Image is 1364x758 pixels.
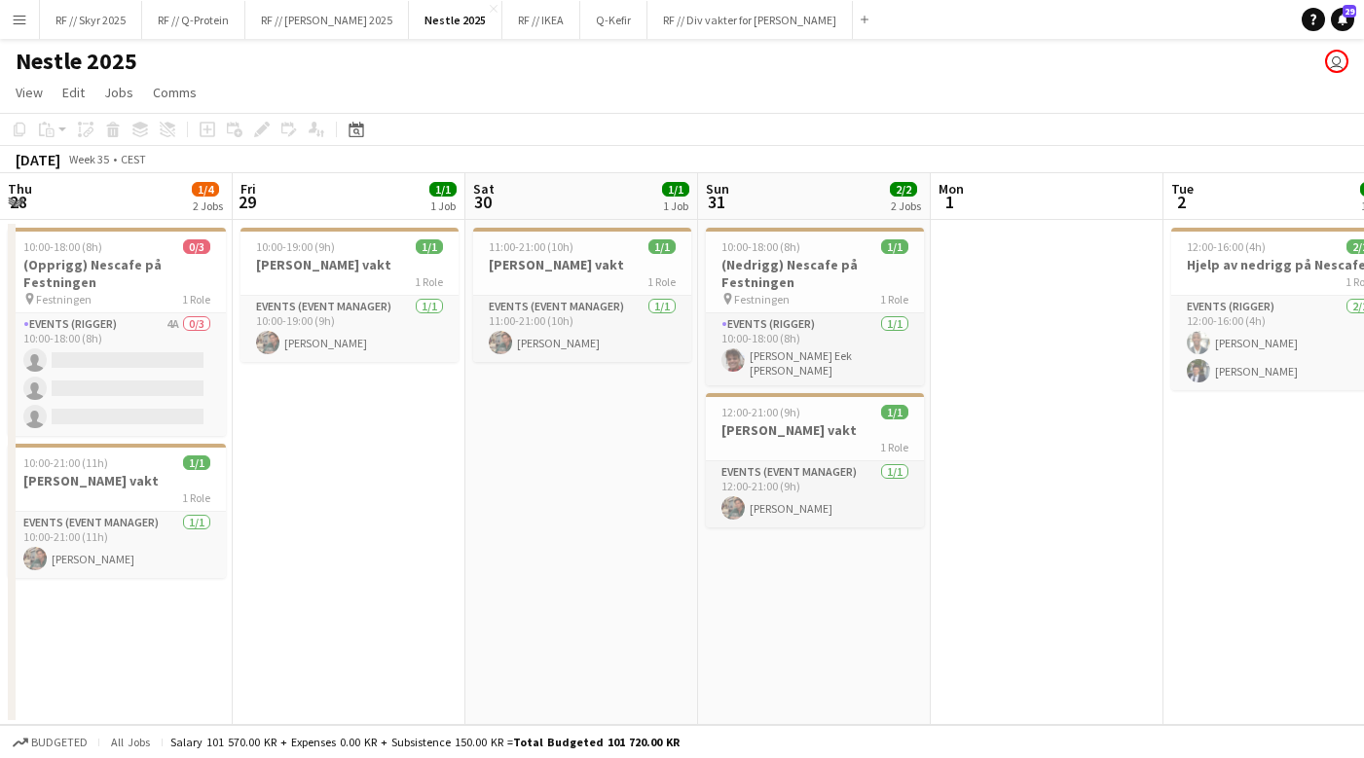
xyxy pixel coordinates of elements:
app-job-card: 10:00-18:00 (8h)0/3(Opprigg) Nescafe på Festningen Festningen1 RoleEvents (Rigger)4A0/310:00-18:0... [8,228,226,436]
div: 2 Jobs [193,199,223,213]
span: Festningen [36,292,92,307]
button: RF // Div vakter for [PERSON_NAME] [647,1,853,39]
span: Edit [62,84,85,101]
span: Festningen [734,292,790,307]
button: RF // [PERSON_NAME] 2025 [245,1,409,39]
span: Fri [240,180,256,198]
h3: [PERSON_NAME] vakt [8,472,226,489]
span: 1/1 [881,239,908,254]
span: 29 [238,191,256,213]
span: 29 [1343,5,1356,18]
h3: (Opprigg) Nescafe på Festningen [8,256,226,291]
div: 2 Jobs [891,199,921,213]
app-card-role: Events (Rigger)4A0/310:00-18:00 (8h) [8,313,226,436]
span: 1 Role [182,490,210,505]
span: Comms [153,84,197,101]
span: 1 Role [182,292,210,307]
span: Jobs [104,84,133,101]
span: 12:00-21:00 (9h) [721,405,800,419]
span: Sun [706,180,729,198]
span: 1 Role [880,292,908,307]
a: View [8,80,51,105]
h3: [PERSON_NAME] vakt [473,256,691,273]
h3: (Nedrigg) Nescafe på Festningen [706,256,924,291]
a: Comms [145,80,204,105]
span: Mon [939,180,964,198]
app-card-role: Events (Event Manager)1/112:00-21:00 (9h)[PERSON_NAME] [706,461,924,527]
span: 1 [936,191,964,213]
span: 1/4 [192,182,219,197]
div: [DATE] [16,150,60,169]
span: 12:00-16:00 (4h) [1187,239,1266,254]
button: Nestle 2025 [409,1,502,39]
h3: [PERSON_NAME] vakt [706,421,924,439]
app-card-role: Events (Event Manager)1/110:00-19:00 (9h)[PERSON_NAME] [240,296,459,362]
span: 1 Role [415,274,443,289]
span: 1/1 [429,182,457,197]
h1: Nestle 2025 [16,47,137,76]
div: CEST [121,152,146,166]
app-job-card: 11:00-21:00 (10h)1/1[PERSON_NAME] vakt1 RoleEvents (Event Manager)1/111:00-21:00 (10h)[PERSON_NAME] [473,228,691,362]
button: Q-Kefir [580,1,647,39]
app-card-role: Events (Event Manager)1/111:00-21:00 (10h)[PERSON_NAME] [473,296,691,362]
div: 1 Job [663,199,688,213]
app-job-card: 10:00-18:00 (8h)1/1(Nedrigg) Nescafe på Festningen Festningen1 RoleEvents (Rigger)1/110:00-18:00 ... [706,228,924,385]
span: 1 Role [880,440,908,454]
span: 1/1 [416,239,443,254]
span: All jobs [107,735,154,749]
span: 28 [5,191,32,213]
span: Week 35 [64,152,113,166]
span: 0/3 [183,239,210,254]
span: 1/1 [648,239,676,254]
a: Jobs [96,80,141,105]
button: Budgeted [10,732,91,753]
span: 1/1 [662,182,689,197]
button: RF // Q-Protein [142,1,245,39]
span: View [16,84,43,101]
app-job-card: 12:00-21:00 (9h)1/1[PERSON_NAME] vakt1 RoleEvents (Event Manager)1/112:00-21:00 (9h)[PERSON_NAME] [706,393,924,527]
span: Sat [473,180,495,198]
div: 1 Job [430,199,456,213]
button: RF // Skyr 2025 [40,1,142,39]
span: 10:00-18:00 (8h) [23,239,102,254]
span: 1 Role [647,274,676,289]
a: Edit [55,80,92,105]
h3: [PERSON_NAME] vakt [240,256,459,273]
span: Budgeted [31,736,88,749]
a: 29 [1331,8,1354,31]
span: 2 [1168,191,1194,213]
span: 1/1 [183,455,210,470]
span: 31 [703,191,729,213]
span: 2/2 [890,182,917,197]
span: Tue [1171,180,1194,198]
span: 10:00-21:00 (11h) [23,455,108,470]
span: Thu [8,180,32,198]
app-card-role: Events (Rigger)1/110:00-18:00 (8h)[PERSON_NAME] Eek [PERSON_NAME] [706,313,924,385]
app-card-role: Events (Event Manager)1/110:00-21:00 (11h)[PERSON_NAME] [8,512,226,578]
span: 10:00-19:00 (9h) [256,239,335,254]
app-job-card: 10:00-21:00 (11h)1/1[PERSON_NAME] vakt1 RoleEvents (Event Manager)1/110:00-21:00 (11h)[PERSON_NAME] [8,444,226,578]
span: 11:00-21:00 (10h) [489,239,573,254]
button: RF // IKEA [502,1,580,39]
app-job-card: 10:00-19:00 (9h)1/1[PERSON_NAME] vakt1 RoleEvents (Event Manager)1/110:00-19:00 (9h)[PERSON_NAME] [240,228,459,362]
span: 30 [470,191,495,213]
span: 10:00-18:00 (8h) [721,239,800,254]
span: Total Budgeted 101 720.00 KR [513,735,680,749]
div: Salary 101 570.00 KR + Expenses 0.00 KR + Subsistence 150.00 KR = [170,735,680,749]
span: 1/1 [881,405,908,419]
app-user-avatar: Fredrikke Moland Flesner [1325,50,1348,73]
